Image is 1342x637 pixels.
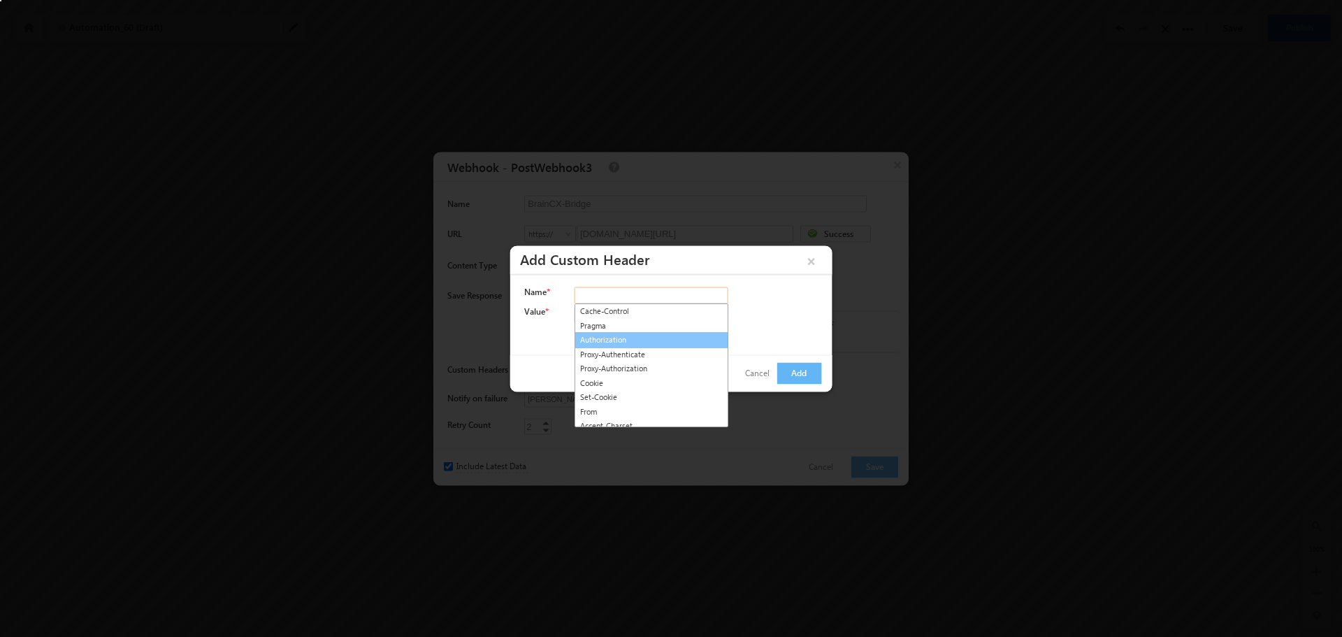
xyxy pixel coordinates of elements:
[575,390,728,405] a: Set-Cookie
[524,304,567,317] label: Value
[777,362,821,384] button: Add
[731,363,784,383] button: Cancel
[575,319,728,334] a: Pragma
[575,419,728,434] a: Accept-Charset
[800,246,823,275] button: ×
[575,405,728,420] a: From
[575,348,728,362] a: Proxy-Authenticate
[575,304,728,319] a: Cache-Control
[575,332,728,348] a: Authorization
[520,246,823,271] h3: Add Custom Header
[575,362,728,376] a: Proxy-Authorization
[524,285,567,298] label: Name
[575,376,728,391] a: Cookie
